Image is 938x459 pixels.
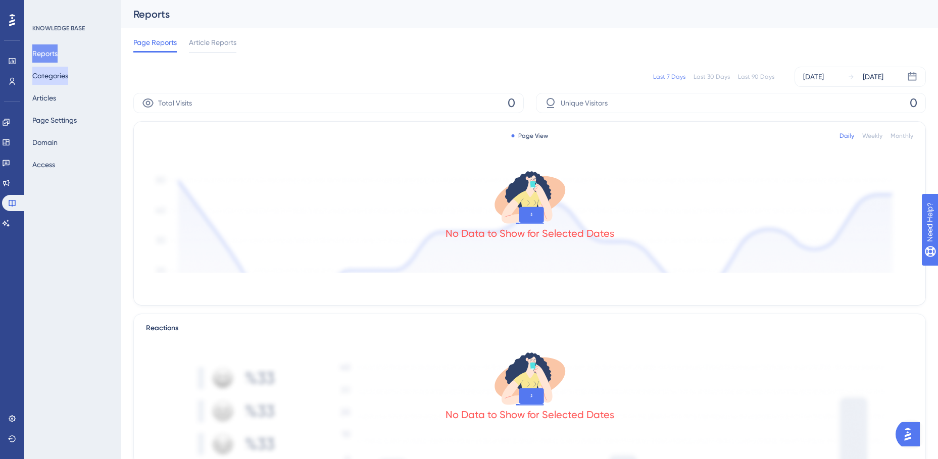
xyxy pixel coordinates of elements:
div: Last 30 Days [694,73,730,81]
div: No Data to Show for Selected Dates [446,407,614,422]
span: Page Reports [133,36,177,48]
div: Daily [840,132,854,140]
div: [DATE] [863,71,883,83]
span: 0 [910,95,917,111]
div: Reports [133,7,901,21]
button: Page Settings [32,111,77,129]
span: Need Help? [24,3,63,15]
button: Reports [32,44,58,63]
span: Total Visits [158,97,192,109]
iframe: UserGuiding AI Assistant Launcher [896,419,926,449]
div: Weekly [862,132,882,140]
span: Unique Visitors [561,97,608,109]
div: Page View [511,132,548,140]
span: Article Reports [189,36,236,48]
div: Last 90 Days [738,73,774,81]
div: [DATE] [803,71,824,83]
button: Domain [32,133,58,151]
div: No Data to Show for Selected Dates [446,226,614,240]
button: Access [32,156,55,174]
button: Articles [32,89,56,107]
div: KNOWLEDGE BASE [32,24,85,32]
div: Last 7 Days [653,73,685,81]
button: Categories [32,67,68,85]
div: Reactions [146,322,913,334]
span: 0 [508,95,515,111]
div: Monthly [891,132,913,140]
